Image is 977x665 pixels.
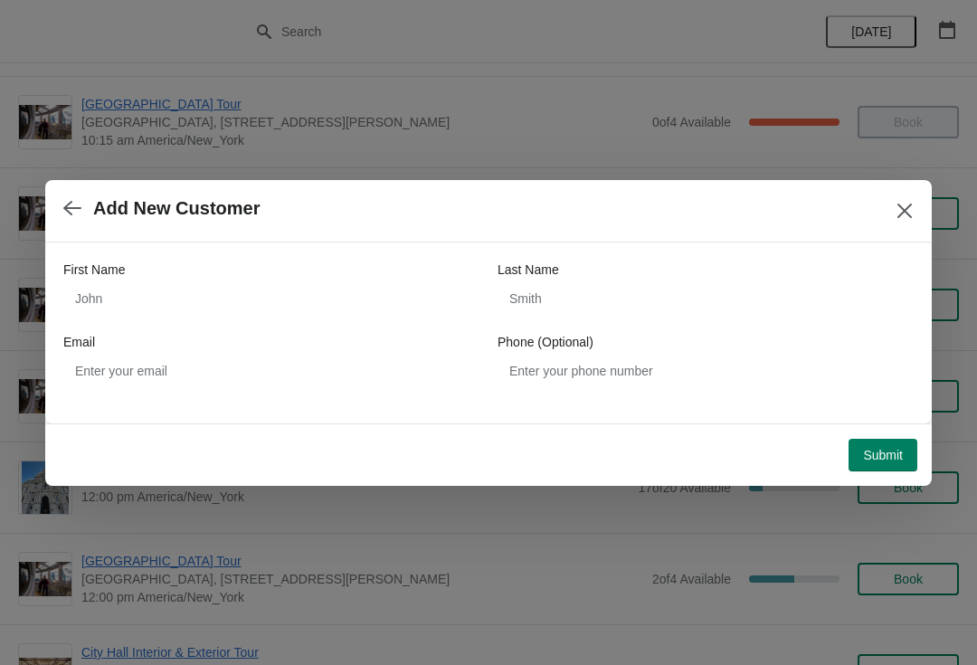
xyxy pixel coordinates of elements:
[63,355,479,387] input: Enter your email
[498,282,914,315] input: Smith
[63,333,95,351] label: Email
[63,282,479,315] input: John
[498,333,593,351] label: Phone (Optional)
[888,195,921,227] button: Close
[849,439,917,471] button: Submit
[863,448,903,462] span: Submit
[498,261,559,279] label: Last Name
[93,198,260,219] h2: Add New Customer
[63,261,125,279] label: First Name
[498,355,914,387] input: Enter your phone number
